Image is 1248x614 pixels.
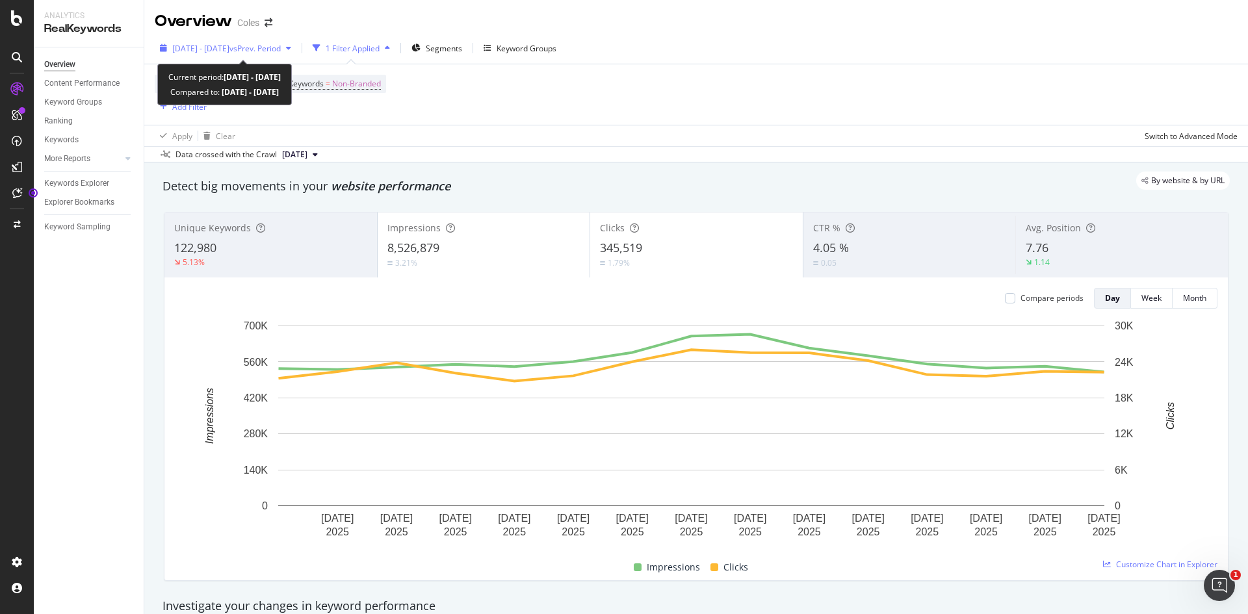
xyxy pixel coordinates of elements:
div: Coles [237,16,259,29]
div: 3.21% [395,257,417,268]
b: [DATE] - [DATE] [224,71,281,83]
text: 2025 [738,526,762,537]
div: Switch to Advanced Mode [1145,131,1238,142]
text: 140K [244,465,268,476]
div: Keywords Explorer [44,177,109,190]
div: Clear [216,131,235,142]
div: Add Filter [172,101,207,112]
div: Overview [44,58,75,71]
div: Ranking [44,114,73,128]
span: By website & by URL [1151,177,1225,185]
a: Ranking [44,114,135,128]
img: Equal [600,261,605,265]
text: 0 [262,500,268,511]
div: Month [1183,292,1206,303]
button: 1 Filter Applied [307,38,395,58]
text: 2025 [1093,526,1116,537]
a: Keyword Sampling [44,220,135,234]
div: 1 Filter Applied [326,43,380,54]
text: [DATE] [851,513,884,524]
div: 1.14 [1034,257,1050,268]
span: Clicks [600,222,625,234]
text: 280K [244,428,268,439]
button: Apply [155,125,192,146]
text: 2025 [798,526,821,537]
button: Add Filter [155,99,207,114]
div: Analytics [44,10,133,21]
button: Month [1173,288,1217,309]
text: 2025 [1033,526,1057,537]
span: 7.76 [1026,240,1048,255]
div: Overview [155,10,232,32]
text: [DATE] [380,513,413,524]
span: 8,526,879 [387,240,439,255]
span: Customize Chart in Explorer [1116,559,1217,570]
div: Current period: [168,70,281,84]
iframe: Intercom live chat [1204,570,1235,601]
div: 1.79% [608,257,630,268]
text: [DATE] [439,513,471,524]
span: CTR % [813,222,840,234]
button: [DATE] [277,147,323,162]
button: Switch to Advanced Mode [1139,125,1238,146]
text: Impressions [204,388,215,444]
button: Keyword Groups [478,38,562,58]
a: Content Performance [44,77,135,90]
span: Segments [426,43,462,54]
b: [DATE] - [DATE] [220,86,279,97]
text: [DATE] [616,513,649,524]
text: 0 [1115,500,1121,511]
a: Customize Chart in Explorer [1103,559,1217,570]
div: legacy label [1136,172,1230,190]
div: 5.13% [183,257,205,268]
text: [DATE] [1029,513,1061,524]
text: 2025 [385,526,408,537]
span: 1 [1230,570,1241,580]
a: Overview [44,58,135,71]
a: Keyword Groups [44,96,135,109]
div: More Reports [44,152,90,166]
div: Day [1105,292,1120,303]
span: Unique Keywords [174,222,251,234]
text: 700K [244,320,268,331]
div: arrow-right-arrow-left [265,18,272,27]
text: 2025 [857,526,880,537]
div: Explorer Bookmarks [44,196,114,209]
text: [DATE] [498,513,530,524]
text: [DATE] [321,513,354,524]
text: 560K [244,356,268,367]
button: Day [1094,288,1131,309]
span: Keywords [289,78,324,89]
text: 2025 [444,526,467,537]
text: [DATE] [970,513,1002,524]
button: [DATE] - [DATE]vsPrev. Period [155,38,296,58]
button: Segments [406,38,467,58]
span: = [326,78,330,89]
span: Clicks [723,559,748,575]
text: Clicks [1165,402,1176,430]
svg: A chart. [175,319,1208,544]
div: Week [1141,292,1162,303]
text: 30K [1115,320,1134,331]
div: Content Performance [44,77,120,90]
text: [DATE] [911,513,943,524]
text: [DATE] [1087,513,1120,524]
div: Data crossed with the Crawl [175,149,277,160]
text: 2025 [916,526,939,537]
text: [DATE] [734,513,766,524]
div: Compared to: [170,84,279,99]
text: [DATE] [793,513,825,524]
span: Non-Branded [332,75,381,93]
text: 18K [1115,392,1134,403]
text: [DATE] [675,513,707,524]
button: Clear [198,125,235,146]
span: 2025 Sep. 20th [282,149,307,160]
text: 2025 [974,526,998,537]
span: vs Prev. Period [229,43,281,54]
text: 2025 [621,526,644,537]
text: 420K [244,392,268,403]
span: Impressions [387,222,441,234]
text: 2025 [326,526,349,537]
text: 6K [1115,465,1128,476]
